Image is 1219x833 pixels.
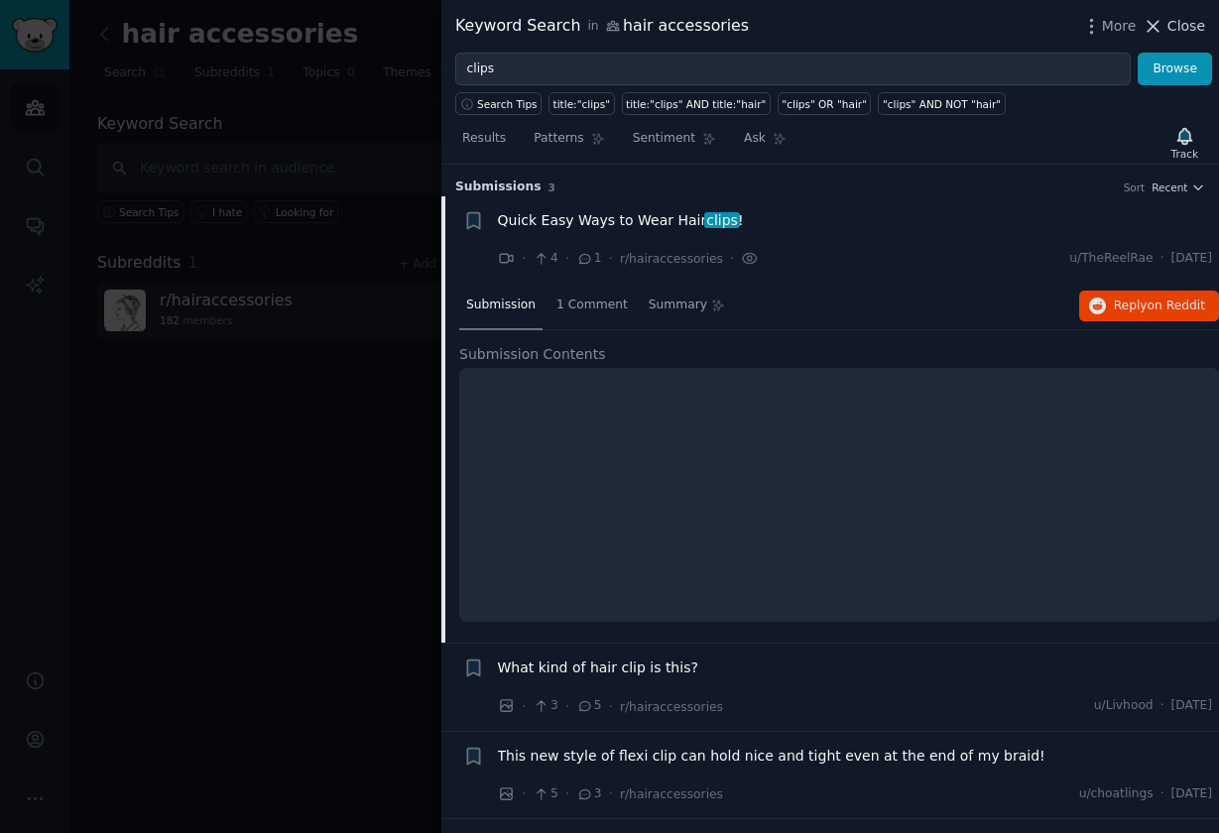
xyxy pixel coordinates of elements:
span: Search Tips [477,97,538,111]
span: 5 [576,697,601,715]
div: Keyword Search hair accessories [455,14,749,39]
div: "clips" OR "hair" [782,97,867,111]
div: Sort [1124,180,1146,194]
span: 1 [576,250,601,268]
div: title:"clips" AND title:"hair" [626,97,766,111]
span: · [565,783,569,804]
span: · [1160,697,1164,715]
span: Ask [744,130,766,148]
span: 1 Comment [556,297,628,314]
span: clips [704,212,739,228]
div: Track [1171,147,1198,161]
span: · [1160,785,1164,803]
input: Try a keyword related to your business [455,53,1131,86]
span: Submission Contents [459,344,606,365]
span: in [587,18,598,36]
span: 3 [576,785,601,803]
span: · [522,696,526,717]
button: Browse [1138,53,1212,86]
a: Results [455,123,513,164]
a: Sentiment [626,123,723,164]
button: Recent [1152,180,1205,194]
div: title:"clips" [553,97,610,111]
span: [DATE] [1171,697,1212,715]
a: This new style of flexi clip can hold nice and tight even at the end of my braid! [498,746,1045,767]
a: title:"clips" AND title:"hair" [622,92,771,115]
span: u/Livhood [1094,697,1154,715]
button: More [1081,16,1137,37]
span: [DATE] [1171,250,1212,268]
span: on Reddit [1148,298,1205,312]
span: 5 [533,785,557,803]
a: "clips" AND NOT "hair" [878,92,1005,115]
span: u/TheReelRae [1069,250,1153,268]
button: Search Tips [455,92,542,115]
span: · [609,248,613,269]
span: · [609,696,613,717]
a: What kind of hair clip is this? [498,657,698,678]
span: · [1160,250,1164,268]
span: · [522,248,526,269]
button: Close [1143,16,1205,37]
span: [DATE] [1171,785,1212,803]
span: Patterns [534,130,583,148]
iframe: 20 QUICK EASY WAYS TO WEAR HAIR CLIPS. Fashionable hair clips. [473,396,1205,594]
span: Summary [649,297,707,314]
a: title:"clips" [549,92,614,115]
span: Quick Easy Ways to Wear Hair ! [498,210,744,231]
span: r/hairaccessories [620,252,723,266]
span: Recent [1152,180,1187,194]
span: · [609,783,613,804]
span: 3 [549,181,555,193]
span: · [522,783,526,804]
a: Ask [737,123,793,164]
span: Reply [1114,297,1205,315]
span: Close [1167,16,1205,37]
span: Submission s [455,178,542,196]
a: "clips" OR "hair" [778,92,872,115]
span: u/choatlings [1079,785,1154,803]
span: r/hairaccessories [620,700,723,714]
a: Quick Easy Ways to Wear Hairclips! [498,210,744,231]
span: Submission [466,297,536,314]
span: Sentiment [633,130,695,148]
span: Results [462,130,506,148]
span: · [730,248,734,269]
button: Track [1164,122,1205,164]
span: More [1102,16,1137,37]
span: · [565,248,569,269]
span: r/hairaccessories [620,787,723,801]
span: 3 [533,697,557,715]
button: Replyon Reddit [1079,291,1219,322]
a: Patterns [527,123,611,164]
span: · [565,696,569,717]
div: "clips" AND NOT "hair" [883,97,1001,111]
span: 4 [533,250,557,268]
